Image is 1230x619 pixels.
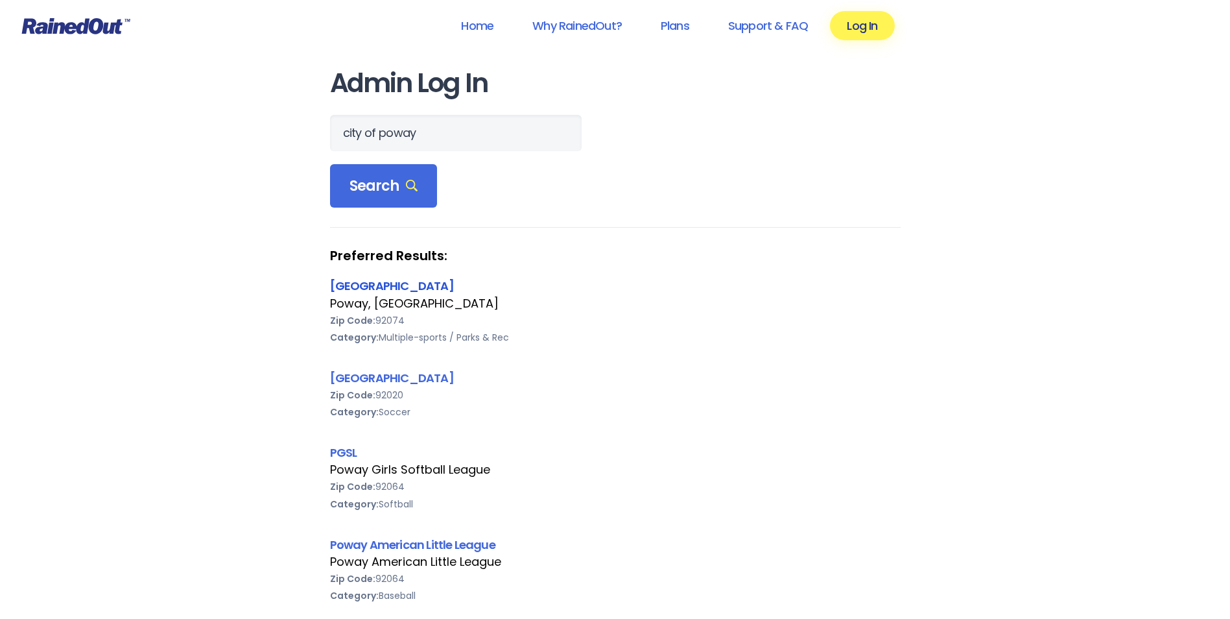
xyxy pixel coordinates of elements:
[444,11,510,40] a: Home
[711,11,825,40] a: Support & FAQ
[330,444,357,461] a: PGSL
[330,478,901,495] div: 92064
[349,177,418,195] span: Search
[330,277,901,295] div: [GEOGRAPHIC_DATA]
[644,11,706,40] a: Plans
[330,589,379,602] b: Category:
[330,370,454,386] a: [GEOGRAPHIC_DATA]
[330,312,901,329] div: 92074
[830,11,894,40] a: Log In
[330,587,901,604] div: Baseball
[330,369,901,387] div: [GEOGRAPHIC_DATA]
[330,498,379,511] b: Category:
[330,553,901,570] div: Poway American Little League
[330,295,901,312] div: Poway, [GEOGRAPHIC_DATA]
[330,329,901,346] div: Multiple-sports / Parks & Rec
[330,115,582,151] input: Search Orgs…
[330,406,379,419] b: Category:
[330,164,438,208] div: Search
[330,537,495,553] a: Poway American Little League
[330,247,901,264] strong: Preferred Results:
[330,387,901,404] div: 92020
[330,461,901,478] div: Poway Girls Softball League
[330,314,375,327] b: Zip Code:
[330,389,375,402] b: Zip Code:
[330,480,375,493] b: Zip Code:
[330,69,901,98] h1: Admin Log In
[330,572,375,585] b: Zip Code:
[515,11,639,40] a: Why RainedOut?
[330,331,379,344] b: Category:
[330,496,901,513] div: Softball
[330,404,901,420] div: Soccer
[330,536,901,553] div: Poway American Little League
[330,444,901,461] div: PGSL
[330,278,454,294] a: [GEOGRAPHIC_DATA]
[330,570,901,587] div: 92064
